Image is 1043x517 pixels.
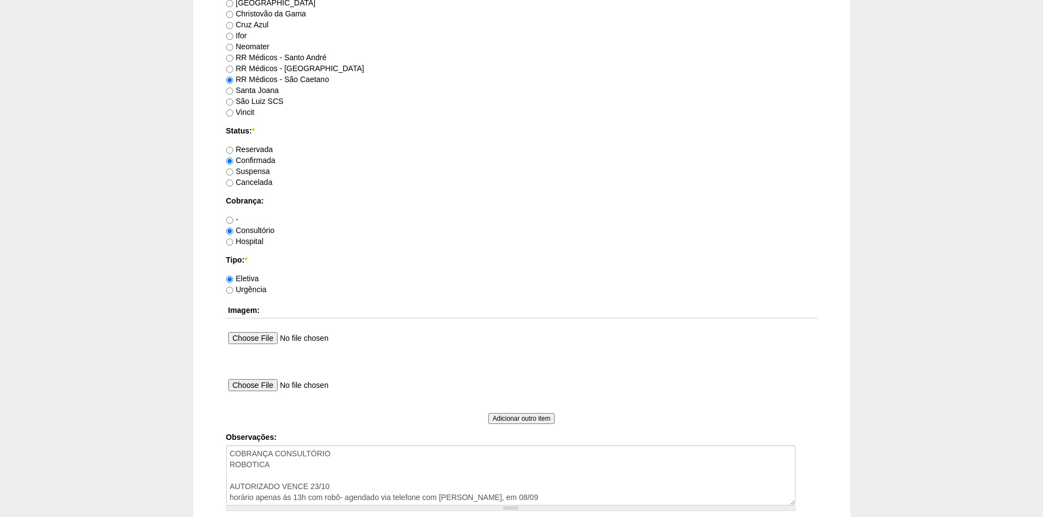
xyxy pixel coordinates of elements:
label: Vincit [226,108,255,117]
input: Suspensa [226,169,233,176]
label: Ifor [226,31,247,40]
label: Reservada [226,145,273,154]
label: - [226,215,239,224]
label: Suspensa [226,167,270,176]
label: Santa Joana [226,86,279,95]
th: Imagem: [226,303,817,318]
input: Hospital [226,239,233,246]
label: RR Médicos - São Caetano [226,75,329,84]
label: Eletiva [226,274,259,283]
label: Consultório [226,226,275,235]
span: Este campo é obrigatório. [244,255,247,264]
input: Ifor [226,33,233,40]
label: RR Médicos - [GEOGRAPHIC_DATA] [226,64,364,73]
input: RR Médicos - São Caetano [226,77,233,84]
input: Adicionar outro item [488,413,555,424]
input: Christovão da Gama [226,11,233,18]
input: Reservada [226,147,233,154]
input: Santa Joana [226,88,233,95]
label: Cruz Azul [226,20,269,29]
input: Eletiva [226,276,233,283]
label: Cobrança: [226,195,817,206]
label: Hospital [226,237,264,246]
input: RR Médicos - [GEOGRAPHIC_DATA] [226,66,233,73]
label: Christovão da Gama [226,9,306,18]
input: Cancelada [226,179,233,187]
input: Cruz Azul [226,22,233,29]
label: RR Médicos - Santo André [226,53,327,62]
label: Cancelada [226,178,273,187]
input: São Luiz SCS [226,98,233,106]
input: RR Médicos - Santo André [226,55,233,62]
span: Este campo é obrigatório. [252,126,255,135]
textarea: COBRANÇA CONSULTÓRIO ROBOTICA AUTORIZADO VENCE 23/10 horário apenas ás 13h com robô- agendado via... [226,445,796,506]
input: Confirmada [226,158,233,165]
input: Urgência [226,287,233,294]
label: Urgência [226,285,267,294]
input: Vincit [226,109,233,117]
input: Consultório [226,228,233,235]
label: Observações: [226,432,817,443]
label: Tipo: [226,254,817,265]
label: Confirmada [226,156,275,165]
label: Neomater [226,42,269,51]
input: Neomater [226,44,233,51]
label: São Luiz SCS [226,97,284,106]
input: - [226,217,233,224]
label: Status: [226,125,817,136]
